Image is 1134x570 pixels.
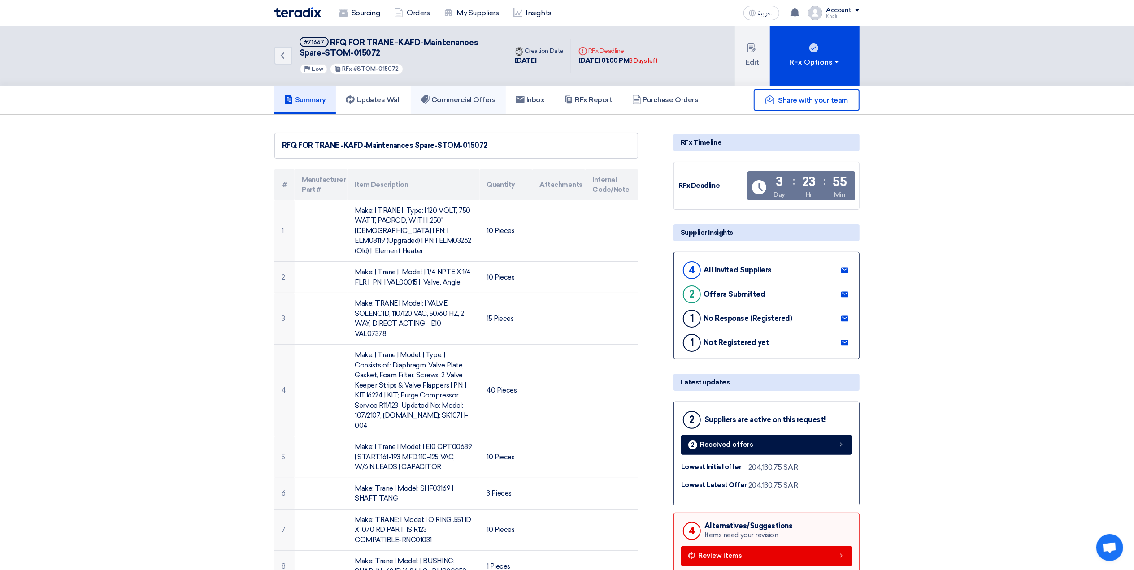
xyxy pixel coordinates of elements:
a: RFx Report [554,86,622,114]
img: Teradix logo [274,7,321,17]
div: 2 [683,285,701,303]
div: Lowest Latest Offer [681,480,748,490]
td: 3 Pieces [480,478,533,509]
td: Make: | Trane | Model: | Type: | Consists of: Diaphragm, Valve Plate, Gasket, Foam Filter, Screws... [348,345,479,436]
a: Updates Wall [336,86,411,114]
div: Day [773,190,785,199]
td: 10 Pieces [480,262,533,293]
div: 4 [683,522,701,540]
div: 1 [683,310,701,328]
div: RFx Deadline [678,181,746,191]
td: Make: Trane | Model: SHF03169 | SHAFT TANG [348,478,479,509]
th: Attachments [532,169,585,200]
div: Khalil [826,14,860,19]
a: Sourcing [332,3,387,23]
span: Received offers [700,441,753,448]
div: No Response (Registered) [704,314,792,323]
img: profile_test.png [808,6,822,20]
span: #STOM-015072 [354,65,399,72]
td: 2 [274,262,295,293]
span: Low [312,66,323,72]
span: RFx [343,65,352,72]
div: Suppliers are active on this request! [704,415,826,424]
h5: RFx Report [564,95,612,104]
a: Summary [274,86,336,114]
th: Internal Code/Note [585,169,638,200]
div: [DATE] [515,56,564,66]
th: Manufacturer Part # [295,169,348,200]
span: Review items [698,553,742,559]
td: Make: | Trane | Model: | 1/4 NPTE X 1/4 FLR | PN: | VAL00015 | Valve, Angle [348,262,479,293]
div: Open chat [1096,534,1123,561]
span: Share with your team [778,96,848,104]
div: Not Registered yet [704,338,769,347]
a: Insights [506,3,559,23]
div: 3 Days left [630,56,658,65]
div: Alternatives/Suggestions [704,522,792,530]
div: 2 [683,411,701,429]
div: RFx Deadline [578,46,658,56]
button: Edit [735,26,770,86]
h5: Updates Wall [346,95,401,104]
div: Creation Date [515,46,564,56]
th: # [274,169,295,200]
td: 7 [274,509,295,551]
div: Hr [806,190,812,199]
div: 55 [833,176,847,188]
div: Latest updates [673,374,860,391]
button: RFx Options [770,26,860,86]
div: 23 [802,176,816,188]
td: 1 [274,200,295,262]
td: 15 Pieces [480,293,533,345]
div: Supplier Insights [673,224,860,241]
div: : [823,173,826,189]
td: 10 Pieces [480,200,533,262]
div: 204,130.75 SAR [748,480,798,491]
div: 1 [683,334,701,352]
a: Commercial Offers [411,86,506,114]
a: My Suppliers [437,3,506,23]
div: #71667 [304,39,324,45]
button: العربية [743,6,779,20]
td: Make: | Trane | Model: | E10 CPT00689 | START,161-193 MFD,110-125 VAC, W/6IN.LEADS | CAPACITOR [348,436,479,478]
h5: RFQ FOR TRANE -KAFD-Maintenances Spare-STOM-015072 [300,37,497,59]
a: Purchase Orders [622,86,708,114]
td: 3 [274,293,295,345]
td: Make: TRANE | Model: | VALVE SOLENOID, 110/120 VAC, 50/60 HZ, 2 WAY, DIRECT ACTING - E10 VAL07378 [348,293,479,345]
td: 10 Pieces [480,436,533,478]
td: 40 Pieces [480,345,533,436]
div: RFQ FOR TRANE -KAFD-Maintenances Spare-STOM-015072 [282,140,630,151]
a: Inbox [506,86,555,114]
div: All Invited Suppliers [704,266,772,274]
div: Items need your revision [704,530,792,540]
a: Orders [387,3,437,23]
div: RFx Options [790,57,840,68]
th: Item Description [348,169,479,200]
div: Offers Submitted [704,290,765,298]
th: Quantity [480,169,533,200]
td: 6 [274,478,295,509]
span: العربية [758,10,774,17]
td: 5 [274,436,295,478]
div: 204,130.75 SAR [748,462,798,473]
div: 4 [683,261,701,279]
h5: Inbox [516,95,545,104]
td: Make: TRANE: | Model: | O RING .551 ID X .070 RD PART IS R123 COMPATIBLE-RNG01031 [348,509,479,551]
h5: Purchase Orders [632,95,699,104]
h5: Commercial Offers [421,95,496,104]
td: 4 [274,345,295,436]
div: Account [826,7,852,14]
div: Lowest Initial offer [681,462,748,472]
div: 3 [776,176,783,188]
h5: Summary [284,95,326,104]
div: RFx Timeline [673,134,860,151]
div: : [793,173,795,189]
div: 2 [688,440,697,449]
a: Review items [681,546,852,566]
div: [DATE] 01:00 PM [578,56,658,66]
td: 10 Pieces [480,509,533,551]
td: Make: | TRANE | Type: | 120 VOLT, 750 WATT, PACROD, WITH .250" [DEMOGRAPHIC_DATA] | PN: | ELM0811... [348,200,479,262]
span: RFQ FOR TRANE -KAFD-Maintenances Spare-STOM-015072 [300,38,478,58]
a: 2 Received offers [681,435,852,455]
div: Min [834,190,846,199]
